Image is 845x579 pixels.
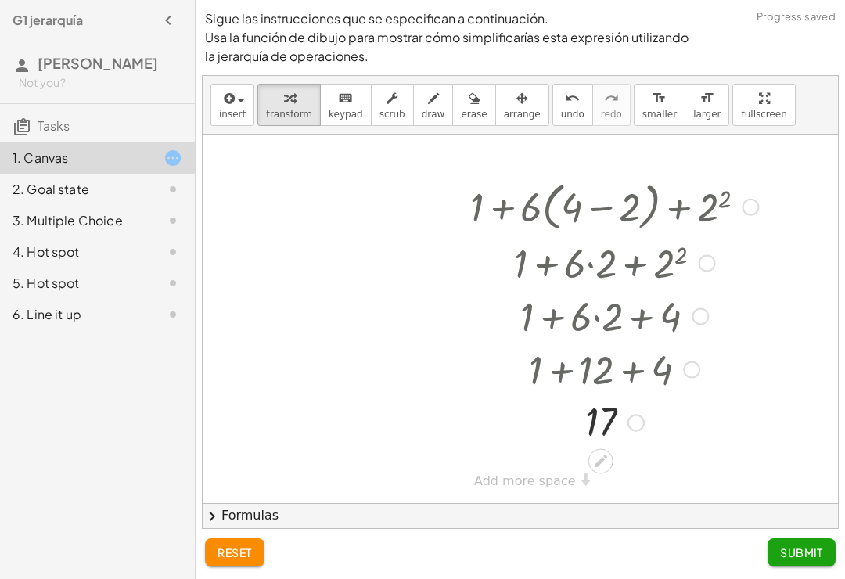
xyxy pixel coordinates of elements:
i: Task not started. [164,180,182,199]
span: draw [422,109,445,120]
button: undoundo [552,84,593,126]
span: fullscreen [741,109,786,120]
span: Tasks [38,117,70,134]
button: fullscreen [732,84,795,126]
button: arrange [495,84,549,126]
button: transform [257,84,321,126]
button: Submit [768,538,836,566]
i: format_size [699,89,714,108]
span: Add more space [474,473,576,488]
div: 1. Canvas [13,149,138,167]
div: Edit math [588,448,613,473]
span: larger [693,109,721,120]
i: Task not started. [164,243,182,261]
p: Sigue las instrucciones que se especifican a continuación. Usa la función de dibujo para mostrar ... [205,9,836,66]
i: Task not started. [164,305,182,324]
span: erase [461,109,487,120]
span: arrange [504,109,541,120]
i: undo [565,89,580,108]
span: Progress saved [757,9,836,25]
i: keyboard [338,89,353,108]
div: 4. Hot spot [13,243,138,261]
button: insert [210,84,254,126]
h4: G1 jerarquía [13,11,83,30]
button: chevron_rightFormulas [203,503,838,528]
i: Task not started. [164,211,182,230]
button: format_sizesmaller [634,84,685,126]
span: insert [219,109,246,120]
div: 2. Goal state [13,180,138,199]
button: reset [205,538,264,566]
button: keyboardkeypad [320,84,372,126]
span: transform [266,109,312,120]
div: 5. Hot spot [13,274,138,293]
span: keypad [329,109,363,120]
span: [PERSON_NAME] [38,54,158,72]
div: 3. Multiple Choice [13,211,138,230]
span: reset [218,545,252,559]
i: Task not started. [164,274,182,293]
span: scrub [379,109,405,120]
i: Task started. [164,149,182,167]
span: smaller [642,109,677,120]
i: redo [604,89,619,108]
button: redoredo [592,84,631,126]
button: erase [452,84,495,126]
span: undo [561,109,584,120]
span: redo [601,109,622,120]
span: chevron_right [203,507,221,526]
button: scrub [371,84,414,126]
i: format_size [652,89,667,108]
span: Submit [780,545,823,559]
button: format_sizelarger [685,84,729,126]
div: 6. Line it up [13,305,138,324]
div: Not you? [19,75,182,91]
button: draw [413,84,454,126]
